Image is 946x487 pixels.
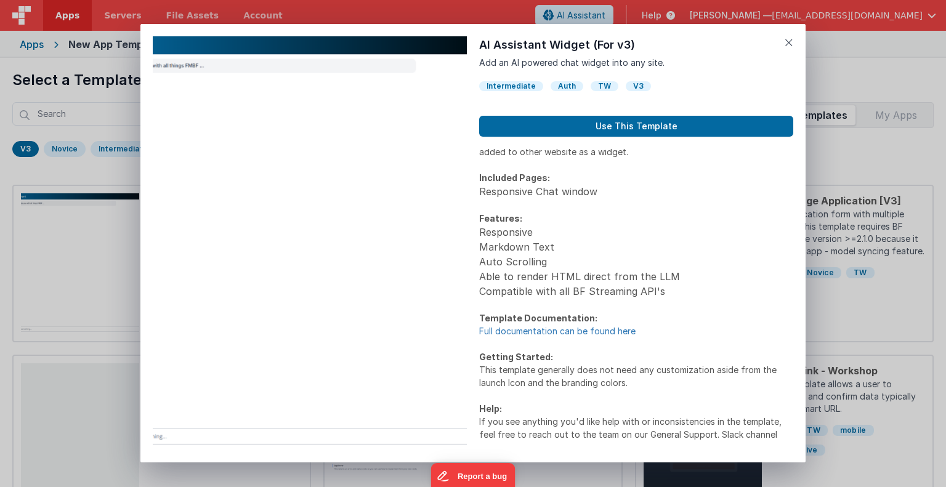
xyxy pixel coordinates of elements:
[479,36,793,54] h1: AI Assistant Widget (For v3)
[591,81,618,91] div: TW
[479,269,793,284] li: Able to render HTML direct from the LLM
[479,239,793,254] li: Markdown Text
[479,326,636,336] a: Full documentation can be found here
[479,254,793,269] li: Auto Scrolling
[626,81,651,91] div: V3
[479,172,550,183] strong: Included Pages:
[479,415,793,441] p: If you see anything you'd like help with or inconsistencies in the template, feel free to reach o...
[479,225,793,239] li: Responsive
[479,184,793,199] li: Responsive Chat window
[479,116,793,137] button: Use This Template
[479,81,543,91] div: Intermediate
[479,284,793,299] li: Compatible with all BF Streaming API's
[479,313,597,323] strong: Template Documentation:
[479,213,522,223] strong: Features:
[479,403,502,414] strong: Help:
[479,352,553,362] strong: Getting Started:
[479,363,793,389] p: This template generally does not need any customization aside from the launch Icon and the brandi...
[479,56,793,69] p: Add an AI powered chat widget into any site.
[551,81,583,91] div: Auth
